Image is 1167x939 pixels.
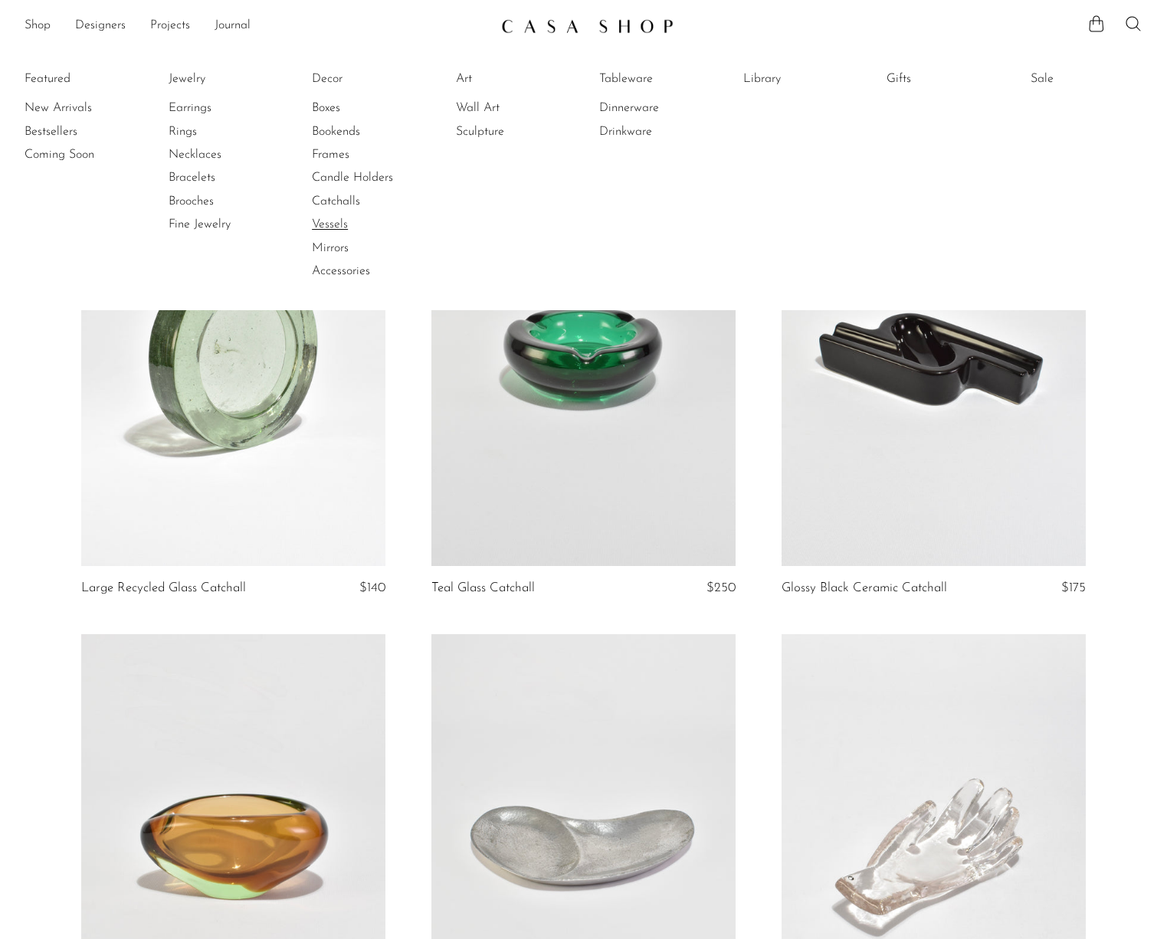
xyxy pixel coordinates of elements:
[887,70,1001,87] a: Gifts
[312,67,427,283] ul: Decor
[887,67,1001,97] ul: Gifts
[150,16,190,36] a: Projects
[706,581,736,594] span: $250
[456,70,571,87] a: Art
[312,123,427,140] a: Bookends
[169,70,284,87] a: Jewelry
[431,581,535,595] a: Teal Glass Catchall
[599,123,714,140] a: Drinkware
[743,70,858,87] a: Library
[75,16,126,36] a: Designers
[25,13,489,39] ul: NEW HEADER MENU
[1031,70,1146,87] a: Sale
[599,70,714,87] a: Tableware
[169,193,284,210] a: Brooches
[169,100,284,116] a: Earrings
[169,216,284,233] a: Fine Jewelry
[312,146,427,163] a: Frames
[456,123,571,140] a: Sculpture
[782,581,947,595] a: Glossy Black Ceramic Catchall
[312,216,427,233] a: Vessels
[25,16,51,36] a: Shop
[743,67,858,97] ul: Library
[81,581,246,595] a: Large Recycled Glass Catchall
[169,169,284,186] a: Bracelets
[1031,67,1146,97] ul: Sale
[599,100,714,116] a: Dinnerware
[25,146,139,163] a: Coming Soon
[169,67,284,237] ul: Jewelry
[312,169,427,186] a: Candle Holders
[215,16,251,36] a: Journal
[599,67,714,143] ul: Tableware
[25,100,139,116] a: New Arrivals
[312,193,427,210] a: Catchalls
[169,146,284,163] a: Necklaces
[456,100,571,116] a: Wall Art
[312,263,427,280] a: Accessories
[359,581,385,594] span: $140
[25,97,139,166] ul: Featured
[1061,581,1086,594] span: $175
[312,100,427,116] a: Boxes
[456,67,571,143] ul: Art
[312,240,427,257] a: Mirrors
[25,13,489,39] nav: Desktop navigation
[312,70,427,87] a: Decor
[169,123,284,140] a: Rings
[25,123,139,140] a: Bestsellers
